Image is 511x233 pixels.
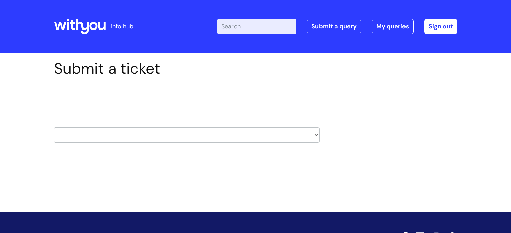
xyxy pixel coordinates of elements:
a: My queries [372,19,414,34]
div: | - [217,19,457,34]
a: Sign out [424,19,457,34]
h2: Select issue type [54,93,320,106]
a: Submit a query [307,19,361,34]
input: Search [217,19,296,34]
h1: Submit a ticket [54,60,320,78]
p: info hub [111,21,133,32]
